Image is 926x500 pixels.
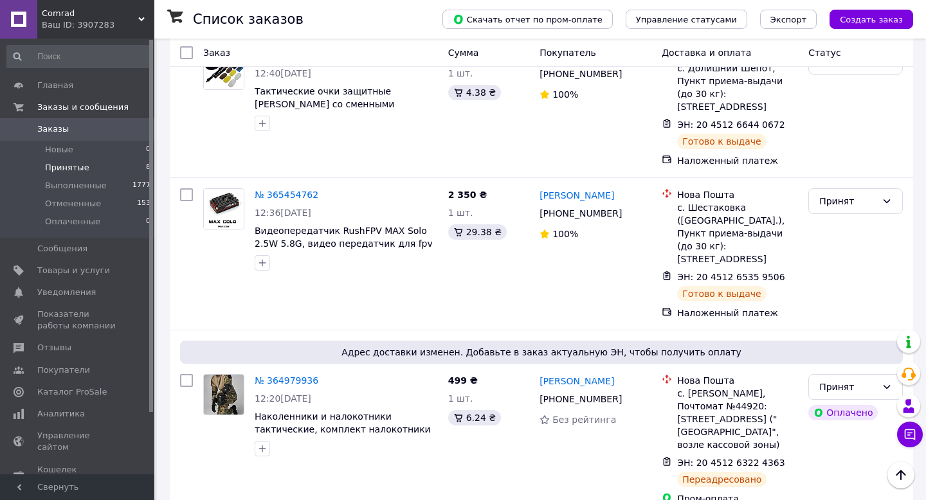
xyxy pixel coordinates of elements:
[626,10,747,29] button: Управление статусами
[255,226,433,262] a: Видеопередатчик RushFPV MAX Solo 2.5W 5.8G, видео передатчик для fpv ua
[37,308,119,332] span: Показатели работы компании
[760,10,817,29] button: Экспорт
[540,375,614,388] a: [PERSON_NAME]
[255,393,311,404] span: 12:20[DATE]
[448,393,473,404] span: 1 шт.
[37,342,71,353] span: Отзывы
[677,458,785,468] span: ЭН: 20 4512 6322 4363
[677,307,798,319] div: Наложенный платеж
[255,411,431,447] a: Наколенники и налокотники тактические, комплект налокотники + наколенники защитные черные
[887,461,914,488] button: Наверх
[448,208,473,218] span: 1 шт.
[37,386,107,398] span: Каталог ProSale
[537,390,624,408] div: [PHONE_NUMBER]
[37,102,129,113] span: Заказы и сообщения
[255,68,311,78] span: 12:40[DATE]
[42,8,138,19] span: Comrad
[808,48,841,58] span: Статус
[819,380,876,394] div: Принят
[37,265,110,276] span: Товары и услуги
[537,65,624,83] div: [PHONE_NUMBER]
[677,387,798,451] div: с. [PERSON_NAME], Почтомат №44920: [STREET_ADDRESS] ("[GEOGRAPHIC_DATA]", возле кассовой зоны)
[677,286,766,301] div: Готово к выдаче
[45,180,107,192] span: Выполненные
[677,154,798,167] div: Наложенный платеж
[677,472,767,487] div: Переадресовано
[662,48,751,58] span: Доставка и оплата
[552,415,616,425] span: Без рейтинга
[448,48,479,58] span: Сумма
[540,189,614,202] a: [PERSON_NAME]
[677,374,798,387] div: Нова Пошта
[448,190,487,200] span: 2 350 ₴
[255,86,401,122] a: Тактические очки защитные [PERSON_NAME] со сменными линзами в [GEOGRAPHIC_DATA]
[146,216,150,228] span: 0
[37,123,69,135] span: Заказы
[552,89,578,100] span: 100%
[137,198,150,210] span: 153
[770,15,806,24] span: Экспорт
[442,10,613,29] button: Скачать отчет по пром-оплате
[897,422,923,447] button: Чат с покупателем
[448,224,507,240] div: 29.38 ₴
[45,216,100,228] span: Оплаченные
[677,120,785,130] span: ЭН: 20 4512 6644 0672
[193,12,304,27] h1: Список заказов
[636,15,737,24] span: Управление статусами
[45,162,89,174] span: Принятые
[819,194,876,208] div: Принят
[37,408,85,420] span: Аналитика
[45,144,73,156] span: Новые
[840,15,903,24] span: Создать заказ
[132,180,150,192] span: 1777
[203,48,230,58] span: Заказ
[37,464,119,487] span: Кошелек компании
[453,13,603,25] span: Скачать отчет по пром-оплате
[45,198,101,210] span: Отмененные
[204,49,244,89] img: Фото товару
[255,208,311,218] span: 12:36[DATE]
[146,162,150,174] span: 8
[146,144,150,156] span: 0
[203,374,244,415] a: Фото товару
[677,134,766,149] div: Готово к выдаче
[677,62,798,113] div: с. Долишний Шепот, Пункт приема-выдачи (до 30 кг): [STREET_ADDRESS]
[6,45,152,68] input: Поиск
[677,201,798,265] div: с. Шестаковка ([GEOGRAPHIC_DATA].), Пункт приема-выдачи (до 30 кг): [STREET_ADDRESS]
[448,85,501,100] div: 4.38 ₴
[37,80,73,91] span: Главная
[448,410,501,425] div: 6.24 ₴
[203,49,244,90] a: Фото товару
[203,188,244,229] a: Фото товару
[37,364,90,376] span: Покупатели
[540,48,596,58] span: Покупатель
[552,229,578,239] span: 100%
[37,430,119,453] span: Управление сайтом
[255,190,318,200] a: № 365454762
[817,13,913,24] a: Создать заказ
[204,375,244,415] img: Фото товару
[448,68,473,78] span: 1 шт.
[37,243,87,254] span: Сообщения
[677,272,785,282] span: ЭН: 20 4512 6535 9506
[808,405,878,420] div: Оплачено
[204,189,244,229] img: Фото товару
[537,204,624,222] div: [PHONE_NUMBER]
[830,10,913,29] button: Создать заказ
[42,19,154,31] div: Ваш ID: 3907283
[255,375,318,386] a: № 364979936
[448,375,478,386] span: 499 ₴
[677,188,798,201] div: Нова Пошта
[37,287,96,298] span: Уведомления
[185,346,898,359] span: Адрес доставки изменен. Добавьте в заказ актуальную ЭН, чтобы получить оплату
